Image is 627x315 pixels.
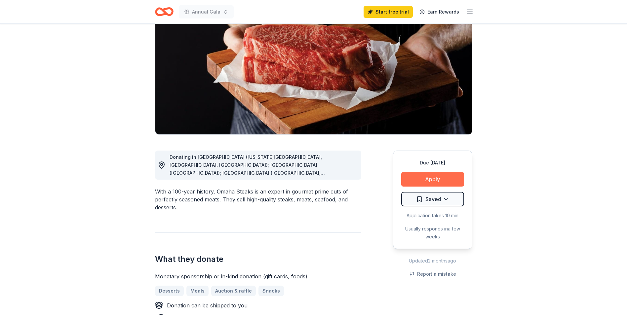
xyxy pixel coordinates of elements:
[155,272,361,280] div: Monetary sponsorship or in-kind donation (gift cards, foods)
[364,6,413,18] a: Start free trial
[258,286,284,296] a: Snacks
[401,225,464,241] div: Usually responds in a few weeks
[170,154,325,302] span: Donating in [GEOGRAPHIC_DATA] ([US_STATE][GEOGRAPHIC_DATA], [GEOGRAPHIC_DATA], [GEOGRAPHIC_DATA])...
[155,254,361,264] h2: What they donate
[401,172,464,187] button: Apply
[425,195,441,203] span: Saved
[393,257,472,265] div: Updated 2 months ago
[167,301,248,309] div: Donation can be shipped to you
[186,286,209,296] a: Meals
[401,212,464,220] div: Application takes 10 min
[409,270,456,278] button: Report a mistake
[155,8,472,134] img: Image for Omaha Steaks
[401,192,464,206] button: Saved
[211,286,256,296] a: Auction & raffle
[155,188,361,211] div: With a 100-year history, Omaha Steaks is an expert in gourmet prime cuts of perfectly seasoned me...
[192,8,220,16] span: Annual Gala
[415,6,463,18] a: Earn Rewards
[155,286,184,296] a: Desserts
[179,5,234,18] button: Annual Gala
[401,159,464,167] div: Due [DATE]
[155,4,174,19] a: Home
